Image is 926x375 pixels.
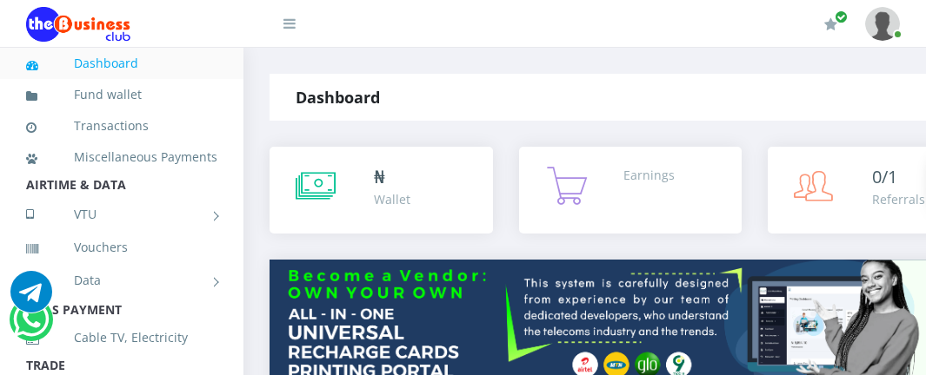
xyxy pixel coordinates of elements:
[26,137,217,177] a: Miscellaneous Payments
[26,227,217,267] a: Vouchers
[26,318,217,358] a: Cable TV, Electricity
[865,7,900,41] img: User
[519,147,743,234] a: Earnings
[374,164,410,190] div: ₦
[13,312,49,340] a: Chat for support
[296,87,380,108] strong: Dashboard
[26,259,217,302] a: Data
[26,193,217,236] a: VTU
[374,190,410,208] div: Wallet
[872,190,925,208] div: Referrals
[26,106,217,146] a: Transactions
[270,147,493,234] a: ₦ Wallet
[26,7,130,42] img: Logo
[623,166,675,184] div: Earnings
[10,284,52,312] a: Chat for support
[835,10,848,23] span: Renew/Upgrade Subscription
[872,165,897,188] span: 0/1
[26,75,217,115] a: Fund wallet
[824,17,837,31] i: Renew/Upgrade Subscription
[26,43,217,83] a: Dashboard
